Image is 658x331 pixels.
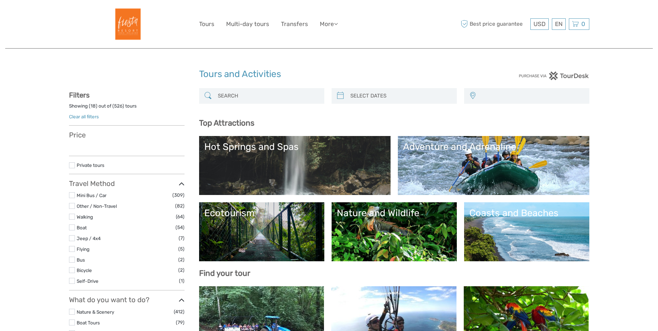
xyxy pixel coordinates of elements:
[69,131,185,139] h3: Price
[178,245,185,253] span: (5)
[77,257,85,263] a: Bus
[519,71,589,80] img: PurchaseViaTourDesk.png
[69,114,99,119] a: Clear all filters
[204,207,319,219] div: Ecotourism
[199,269,250,278] b: Find your tour
[175,202,185,210] span: (82)
[204,141,385,152] div: Hot Springs and Spas
[77,236,101,241] a: Jeep / 4x4
[176,223,185,231] span: (54)
[91,103,96,109] label: 18
[77,214,93,220] a: Walking
[176,213,185,221] span: (64)
[348,90,453,102] input: SELECT DATES
[403,141,584,190] a: Adventure and Adrenaline
[199,69,459,80] h1: Tours and Activities
[178,256,185,264] span: (2)
[69,179,185,188] h3: Travel Method
[77,246,89,252] a: Flying
[403,141,584,152] div: Adventure and Adrenaline
[174,308,185,316] span: (412)
[533,20,546,27] span: USD
[337,207,452,256] a: Nature and Wildlife
[77,193,106,198] a: Mini Bus / Car
[108,5,146,43] img: Fiesta Resort
[77,162,104,168] a: Private tours
[215,90,321,102] input: SEARCH
[199,19,214,29] a: Tours
[320,19,338,29] a: More
[77,203,117,209] a: Other / Non-Travel
[77,278,99,284] a: Self-Drive
[77,309,114,315] a: Nature & Scenery
[114,103,122,109] label: 526
[580,20,586,27] span: 0
[204,207,319,256] a: Ecotourism
[69,91,89,99] strong: Filters
[459,18,529,30] span: Best price guarantee
[226,19,269,29] a: Multi-day tours
[69,296,185,304] h3: What do you want to do?
[469,207,584,256] a: Coasts and Beaches
[178,266,185,274] span: (2)
[77,225,87,230] a: Boat
[281,19,308,29] a: Transfers
[176,319,185,326] span: (79)
[172,191,185,199] span: (309)
[69,103,185,113] div: Showing ( ) out of ( ) tours
[204,141,385,190] a: Hot Springs and Spas
[179,234,185,242] span: (7)
[179,277,185,285] span: (1)
[552,18,566,30] div: EN
[337,207,452,219] div: Nature and Wildlife
[77,320,100,325] a: Boat Tours
[199,118,254,128] b: Top Attractions
[77,268,92,273] a: Bicycle
[469,207,584,219] div: Coasts and Beaches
